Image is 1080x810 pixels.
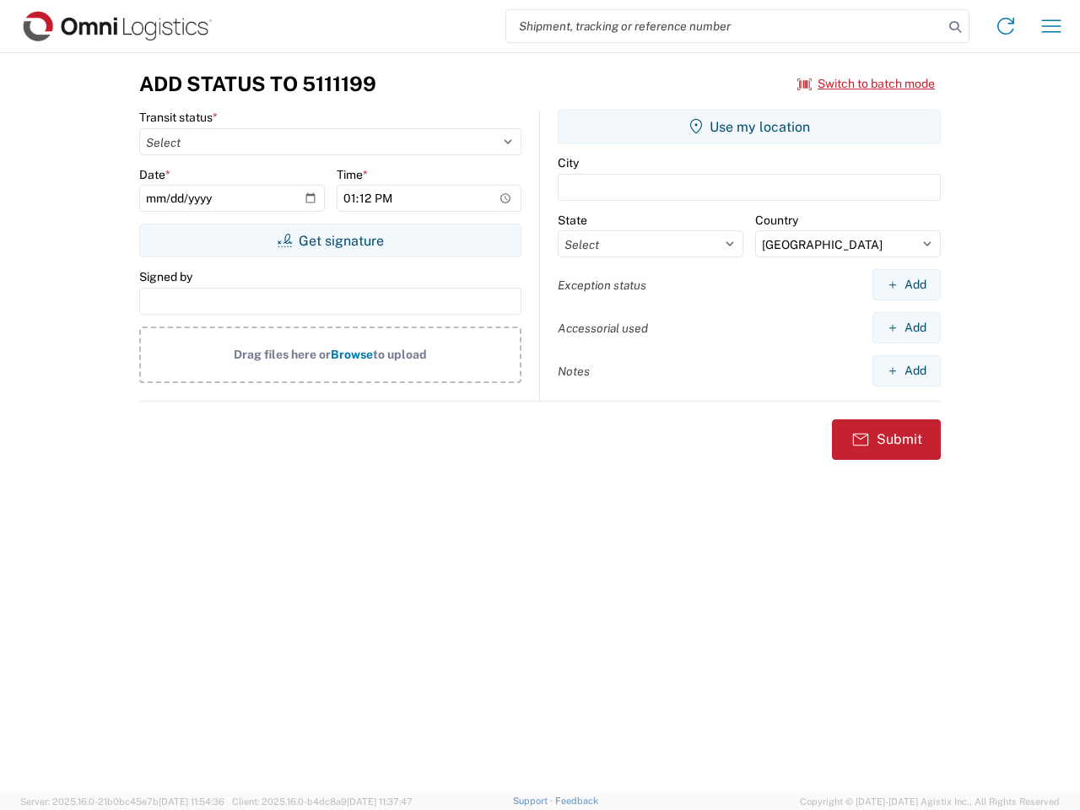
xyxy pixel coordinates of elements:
[159,796,224,807] span: [DATE] 11:54:36
[800,794,1060,809] span: Copyright © [DATE]-[DATE] Agistix Inc., All Rights Reserved
[234,348,331,361] span: Drag files here or
[506,10,943,42] input: Shipment, tracking or reference number
[373,348,427,361] span: to upload
[872,269,941,300] button: Add
[558,213,587,228] label: State
[139,167,170,182] label: Date
[139,269,192,284] label: Signed by
[331,348,373,361] span: Browse
[832,419,941,460] button: Submit
[872,312,941,343] button: Add
[513,796,555,806] a: Support
[558,321,648,336] label: Accessorial used
[337,167,368,182] label: Time
[555,796,598,806] a: Feedback
[139,72,376,96] h3: Add Status to 5111199
[347,796,413,807] span: [DATE] 11:37:47
[558,278,646,293] label: Exception status
[558,155,579,170] label: City
[20,796,224,807] span: Server: 2025.16.0-21b0bc45e7b
[797,70,935,98] button: Switch to batch mode
[558,110,941,143] button: Use my location
[755,213,798,228] label: Country
[139,224,521,257] button: Get signature
[558,364,590,379] label: Notes
[232,796,413,807] span: Client: 2025.16.0-b4dc8a9
[872,355,941,386] button: Add
[139,110,218,125] label: Transit status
